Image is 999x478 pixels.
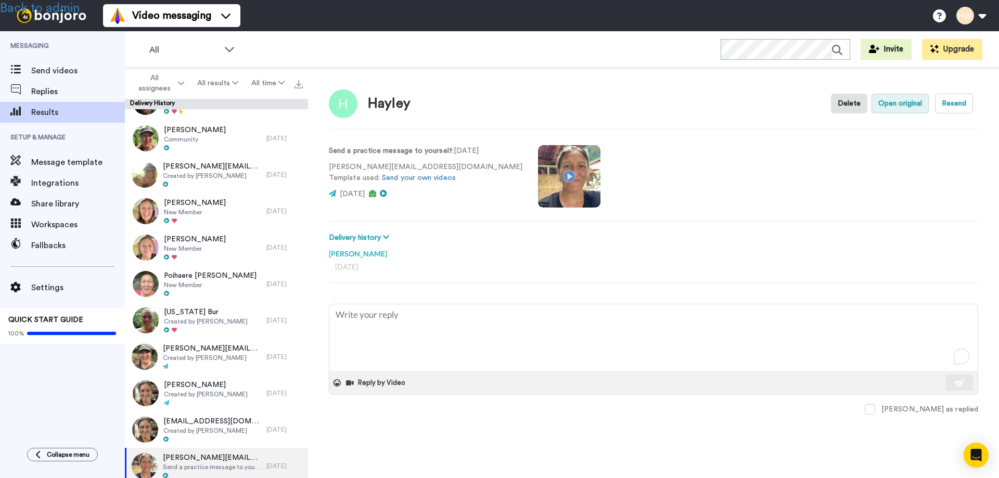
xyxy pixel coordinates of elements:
a: [PERSON_NAME]New Member[DATE] [125,229,308,266]
div: [PERSON_NAME] [329,243,978,259]
div: [DATE] [266,280,303,288]
a: [PERSON_NAME][EMAIL_ADDRESS][DOMAIN_NAME]Created by [PERSON_NAME][DATE] [125,157,308,193]
span: All [149,44,219,56]
img: 9b60fcea-9250-4b70-98e3-782542976afe-thumb.jpg [132,417,158,443]
div: Open Intercom Messenger [964,443,989,468]
img: Image of Hayley [329,89,357,118]
p: : [DATE] [329,146,522,157]
div: [DATE] [266,425,303,434]
a: [PERSON_NAME]Community[DATE] [125,120,308,157]
span: Collapse menu [47,450,89,459]
button: Invite [861,39,912,60]
button: Export all results that match these filters now. [291,75,306,91]
span: New Member [164,208,226,216]
button: Upgrade [922,39,982,60]
span: [US_STATE] Bur [164,307,248,317]
span: Workspaces [31,218,125,231]
img: export.svg [294,80,303,88]
span: Fallbacks [31,239,125,252]
button: Delete [831,94,867,113]
div: [DATE] [266,353,303,361]
button: Resend [935,94,973,113]
img: 3fa59fd0-2576-4279-b311-4dfb3a19fd93-thumb.jpg [132,162,158,188]
img: vm-color.svg [109,7,126,24]
span: 100% [8,329,24,338]
button: All results [190,74,245,93]
span: [DATE] [340,190,365,198]
span: [PERSON_NAME] [164,198,226,208]
span: Video messaging [132,8,211,23]
span: Poihaere [PERSON_NAME] [164,270,257,281]
div: [DATE] [266,171,303,179]
div: [DATE] [266,389,303,397]
div: Hayley [368,96,411,111]
span: Created by [PERSON_NAME] [164,317,248,326]
a: Poihaere [PERSON_NAME]New Member[DATE] [125,266,308,302]
span: Send a practice message to yourself [163,463,261,471]
img: send-white.svg [954,379,966,387]
img: e60d2b40-4029-452e-9db6-7926e6bf08ac-thumb.jpg [132,344,158,370]
span: [PERSON_NAME] [164,125,226,135]
div: [DATE] [266,316,303,325]
div: [DATE] [335,262,972,272]
strong: Send a practice message to yourself [329,147,452,154]
img: 30253d6a-e50e-4afd-a61b-bf3ab3a00518-thumb.jpg [133,271,159,297]
div: [PERSON_NAME] as replied [881,404,978,415]
button: All time [245,74,291,93]
span: Community [164,135,226,144]
a: [PERSON_NAME]New Member[DATE] [125,193,308,229]
div: Delivery History [125,99,308,109]
span: Created by [PERSON_NAME] [163,172,261,180]
span: Settings [31,281,125,294]
button: Open original [872,94,929,113]
img: 386e75e8-1a5a-43f0-93d5-d530fe09c2ac-thumb.jpg [133,235,159,261]
span: [PERSON_NAME] [164,380,248,390]
span: QUICK START GUIDE [8,316,83,324]
span: Send videos [31,64,125,77]
span: [PERSON_NAME][EMAIL_ADDRESS][DOMAIN_NAME] [163,453,261,463]
img: 9b60fcea-9250-4b70-98e3-782542976afe-thumb.jpg [133,380,159,406]
a: [PERSON_NAME][EMAIL_ADDRESS][DOMAIN_NAME]Created by [PERSON_NAME][DATE] [125,339,308,375]
span: [PERSON_NAME] [164,234,226,244]
p: [PERSON_NAME][EMAIL_ADDRESS][DOMAIN_NAME] Template used: [329,162,522,184]
span: New Member [164,244,226,253]
span: Message template [31,156,125,169]
div: [DATE] [266,207,303,215]
span: Replies [31,85,125,98]
a: [US_STATE] BurCreated by [PERSON_NAME][DATE] [125,302,308,339]
span: [PERSON_NAME][EMAIL_ADDRESS][DOMAIN_NAME] [163,161,261,172]
button: All assignees [127,69,190,98]
a: [PERSON_NAME]Created by [PERSON_NAME][DATE] [125,375,308,411]
button: Delivery history [329,232,392,243]
a: [EMAIL_ADDRESS][DOMAIN_NAME]Created by [PERSON_NAME][DATE] [125,411,308,448]
a: Send your own videos [382,174,456,182]
div: [DATE] [266,134,303,143]
button: Reply by Video [345,375,408,391]
div: [DATE] [266,243,303,252]
span: Share library [31,198,125,210]
span: All assignees [134,73,176,94]
span: Results [31,106,125,119]
span: Created by [PERSON_NAME] [163,354,261,362]
span: Created by [PERSON_NAME] [164,390,248,398]
span: Integrations [31,177,125,189]
textarea: To enrich screen reader interactions, please activate Accessibility in Grammarly extension settings [329,304,978,371]
span: New Member [164,281,257,289]
button: Collapse menu [27,448,98,461]
span: Created by [PERSON_NAME] [163,427,261,435]
span: [EMAIL_ADDRESS][DOMAIN_NAME] [163,416,261,427]
div: [DATE] [266,462,303,470]
img: cc1e7c4b-ab8d-4a9d-9afe-4a71b6e805dc-thumb.jpg [133,307,159,333]
span: [PERSON_NAME][EMAIL_ADDRESS][DOMAIN_NAME] [163,343,261,354]
img: f806867e-ac6c-4ef5-8fba-064b6f4f7b9b-thumb.jpg [133,125,159,151]
img: 0a9b6e0d-62af-4d7f-a7bf-347afec05f87-thumb.jpg [133,198,159,224]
